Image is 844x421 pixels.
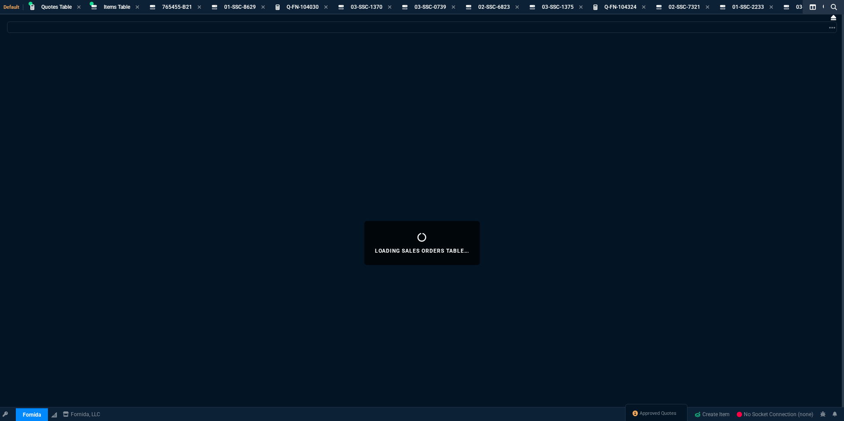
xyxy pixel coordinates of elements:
span: Default [4,4,23,10]
nx-icon: Split Panels [806,2,819,12]
nx-icon: Close Tab [197,4,201,11]
nx-icon: Close Tab [77,4,81,11]
nx-icon: Close Tab [135,4,139,11]
nx-icon: Close Tab [642,4,646,11]
nx-icon: Close Tab [388,4,392,11]
span: 03-SSC-1368 [796,4,828,10]
span: Q-FN-104324 [604,4,637,10]
nx-icon: Close Workbench [827,12,840,23]
span: 03-SSC-0739 [415,4,446,10]
span: Q-FN-104030 [287,4,319,10]
span: Items Table [104,4,130,10]
span: 03-SSC-1370 [351,4,382,10]
span: Approved Quotes [640,410,677,417]
nx-icon: Close Tab [579,4,583,11]
span: 01-SSC-8629 [224,4,256,10]
nx-icon: Close Tab [706,4,709,11]
span: 01-SSC-2233 [732,4,764,10]
span: 02-SSC-7321 [669,4,700,10]
span: No Socket Connection (none) [737,411,813,417]
nx-icon: Search [819,2,833,12]
span: Quotes Table [41,4,72,10]
nx-icon: Open New Tab [829,24,835,32]
nx-icon: Close Tab [324,4,328,11]
nx-icon: Close Tab [769,4,773,11]
a: Create Item [691,408,733,421]
span: 03-SSC-1375 [542,4,574,10]
nx-icon: Close Tab [451,4,455,11]
nx-icon: Close Tab [515,4,519,11]
span: 02-SSC-6823 [478,4,510,10]
a: msbcCompanyName [60,410,103,418]
p: Loading Sales Orders Table... [375,247,469,254]
nx-icon: Close Tab [261,4,265,11]
nx-icon: Search [827,2,840,12]
span: 765455-B21 [162,4,192,10]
